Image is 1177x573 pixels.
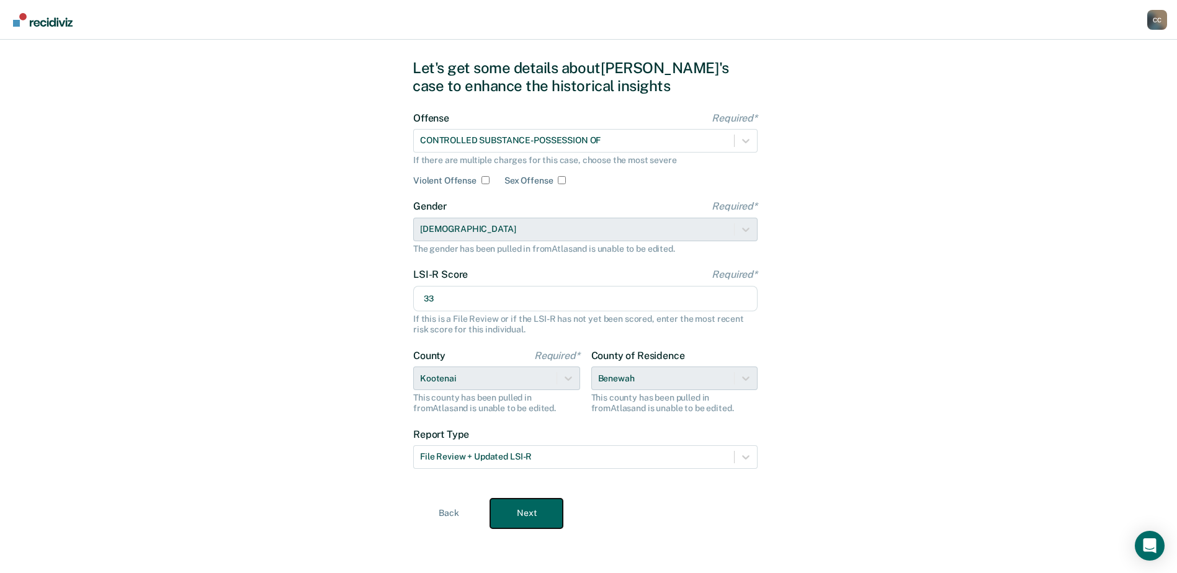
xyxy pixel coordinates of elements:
[413,269,758,280] label: LSI-R Score
[413,499,485,528] button: Back
[591,350,758,362] label: County of Residence
[712,112,758,124] span: Required*
[712,269,758,280] span: Required*
[591,393,758,414] div: This county has been pulled in from Atlas and is unable to be edited.
[490,499,563,528] button: Next
[13,13,73,27] img: Recidiviz
[413,393,580,414] div: This county has been pulled in from Atlas and is unable to be edited.
[413,200,758,212] label: Gender
[534,350,580,362] span: Required*
[413,112,758,124] label: Offense
[413,429,758,440] label: Report Type
[413,155,758,166] div: If there are multiple charges for this case, choose the most severe
[413,314,758,335] div: If this is a File Review or if the LSI-R has not yet been scored, enter the most recent risk scor...
[1147,10,1167,30] button: Profile dropdown button
[504,175,553,186] label: Sex Offense
[413,350,580,362] label: County
[1147,10,1167,30] div: C C
[413,59,764,95] div: Let's get some details about [PERSON_NAME]'s case to enhance the historical insights
[413,175,477,186] label: Violent Offense
[1135,531,1165,561] div: Open Intercom Messenger
[413,244,758,254] div: The gender has been pulled in from Atlas and is unable to be edited.
[712,200,758,212] span: Required*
